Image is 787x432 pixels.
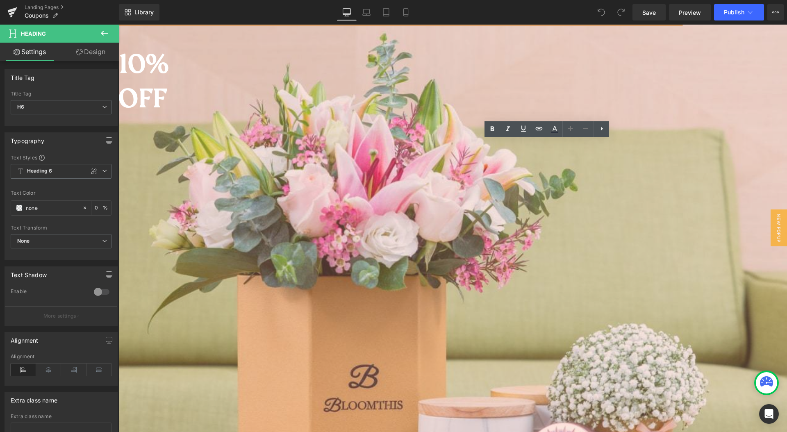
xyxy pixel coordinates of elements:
div: Extra class name [11,392,57,404]
b: Heading 6 [27,168,52,175]
a: Laptop [357,4,376,20]
button: Undo [593,4,610,20]
span: Coupons [25,12,49,19]
span: New Popup [652,185,669,222]
div: Extra class name [11,414,111,419]
span: Publish [724,9,744,16]
div: % [91,201,111,215]
b: None [17,238,30,244]
a: Preview [669,4,711,20]
a: Desktop [337,4,357,20]
div: Title Tag [11,70,35,81]
div: Open Intercom Messenger [759,404,779,424]
span: Heading [21,30,46,37]
button: Redo [613,4,629,20]
div: Text Transform [11,225,111,231]
span: Preview [679,8,701,17]
div: Typography [11,133,44,144]
p: More settings [43,312,76,320]
a: Mobile [396,4,416,20]
button: More [767,4,784,20]
div: Title Tag [11,91,111,97]
a: Landing Pages [25,4,119,11]
button: Publish [714,4,764,20]
div: Text Color [11,190,111,196]
a: Tablet [376,4,396,20]
b: H6 [17,104,24,110]
span: Save [642,8,656,17]
div: Alignment [11,354,111,359]
button: More settings [5,306,117,325]
a: Design [61,43,121,61]
div: Alignment [11,332,39,344]
div: Enable [11,288,86,297]
input: Color [26,203,78,212]
span: Library [134,9,154,16]
a: New Library [119,4,159,20]
div: Text Shadow [11,267,47,278]
div: Text Styles [11,154,111,161]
